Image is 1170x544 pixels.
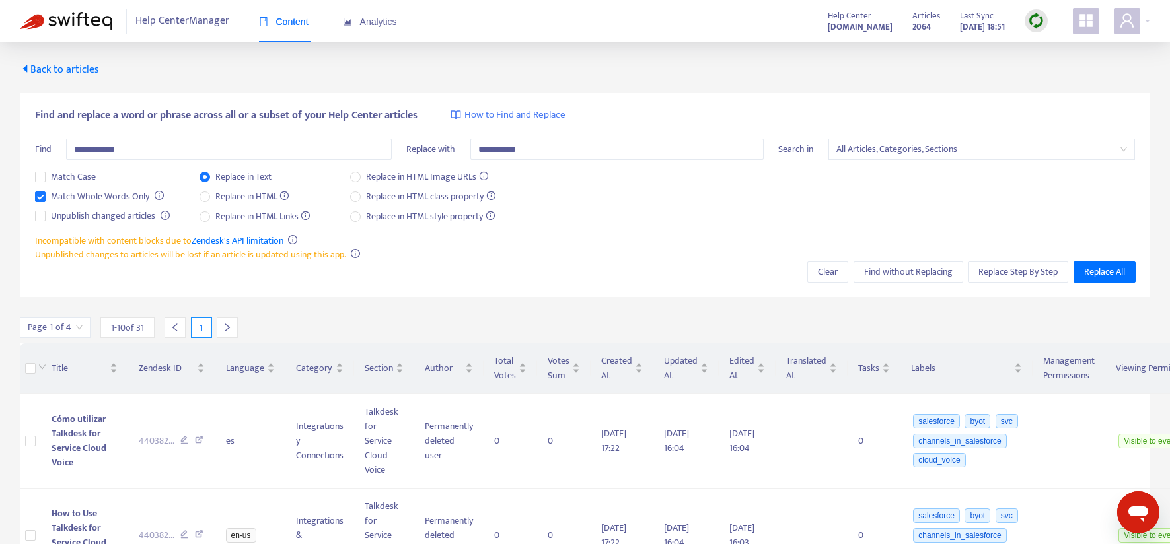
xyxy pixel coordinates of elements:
img: sync.dc5367851b00ba804db3.png [1028,13,1044,29]
span: Replace in HTML style property [361,209,500,224]
span: Updated At [664,354,698,383]
strong: 2064 [912,20,931,34]
button: Replace All [1074,261,1136,283]
span: Help Center Manager [135,9,229,34]
img: Swifteq [20,12,112,30]
span: Category [296,361,333,376]
span: Content [259,17,309,27]
span: Find and replace a word or phrase across all or a subset of your Help Center articles [35,108,418,123]
span: Replace with [406,141,455,156]
span: Find [35,141,52,156]
span: byot [965,414,990,428]
span: salesforce [913,508,960,523]
a: [DOMAIN_NAME] [828,19,893,34]
span: info-circle [351,249,360,258]
span: Replace in HTML [210,189,295,204]
span: Replace in HTML Links [210,209,316,224]
span: Cómo utilizar Talkdesk for Service Cloud Voice [52,411,106,470]
strong: [DOMAIN_NAME] [828,20,893,34]
span: en-us [226,528,256,543]
th: Edited At [719,343,776,394]
span: Analytics [343,17,397,27]
span: Created At [601,354,632,383]
span: Replace All [1084,265,1125,279]
span: Replace in HTML Image URLs [361,170,494,184]
span: Match Case [46,170,101,184]
td: Integrations y Connections [285,394,354,489]
span: right [223,323,232,332]
span: svc [996,414,1018,428]
span: caret-left [20,63,30,74]
th: Updated At [653,343,719,394]
span: Labels [911,361,1012,376]
strong: [DATE] 18:51 [960,20,1005,34]
span: Votes Sum [548,354,569,383]
button: Replace Step By Step [968,261,1068,283]
span: area-chart [343,17,352,26]
span: 440382 ... [139,434,174,448]
span: Replace in HTML class property [361,189,501,204]
td: 0 [484,394,537,489]
a: How to Find and Replace [451,108,566,123]
span: Search in [778,141,813,156]
td: Permanently deleted user [414,394,484,489]
span: Articles [912,9,940,23]
td: Talkdesk for Service Cloud Voice [354,394,414,489]
th: Total Votes [484,343,537,394]
button: Clear [807,261,848,283]
a: Zendesk's API limitation [192,233,283,248]
span: 1 - 10 of 31 [111,321,144,335]
span: Zendesk ID [139,361,194,376]
span: salesforce [913,414,960,428]
td: es [215,394,285,489]
span: Translated At [786,354,826,383]
td: 0 [537,394,591,489]
span: info-circle [288,235,297,244]
span: All Articles, Categories, Sections [836,139,1128,159]
span: down [38,363,46,371]
span: Tasks [858,361,879,376]
span: left [170,323,180,332]
th: Management Permissions [1033,343,1105,394]
span: Clear [818,265,838,279]
span: channels_in_salesforce [913,528,1006,543]
span: Section [365,361,393,376]
span: [DATE] 16:04 [729,426,754,456]
span: How to Find and Replace [464,108,566,123]
th: Votes Sum [537,343,591,394]
th: Labels [900,343,1033,394]
th: Author [414,343,484,394]
button: Find without Replacing [854,261,963,283]
span: info-circle [155,191,164,200]
span: Find without Replacing [864,265,953,279]
span: 440382 ... [139,528,174,543]
span: Back to articles [20,61,99,79]
span: Unpublish changed articles [46,209,161,223]
span: cloud_voice [913,453,965,467]
span: Match Whole Words Only [46,189,155,204]
th: Tasks [848,343,900,394]
span: Last Sync [960,9,994,23]
th: Zendesk ID [128,343,215,394]
span: Unpublished changes to articles will be lost if an article is updated using this app. [35,247,346,262]
span: Replace Step By Step [978,265,1058,279]
span: user [1119,13,1135,28]
span: appstore [1078,13,1094,28]
span: Language [226,361,264,376]
span: Help Center [828,9,871,23]
img: image-link [451,110,461,120]
th: Category [285,343,354,394]
th: Title [41,343,128,394]
span: Incompatible with content blocks due to [35,233,283,248]
span: [DATE] 17:22 [601,426,626,456]
span: Replace in Text [210,170,277,184]
span: byot [965,508,990,523]
span: Total Votes [494,354,516,383]
th: Translated At [776,343,848,394]
iframe: Button to launch messaging window [1117,491,1159,533]
span: info-circle [161,211,170,220]
span: Title [52,361,107,376]
span: book [259,17,268,26]
span: channels_in_salesforce [913,434,1006,448]
th: Language [215,343,285,394]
